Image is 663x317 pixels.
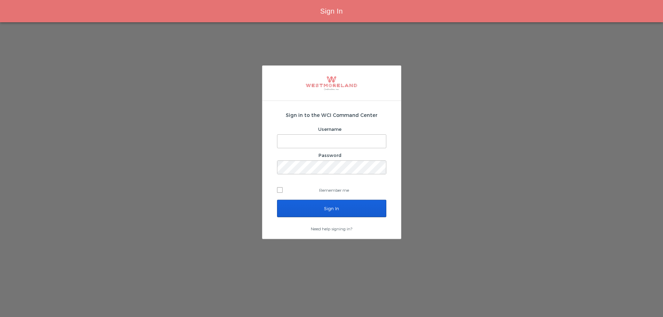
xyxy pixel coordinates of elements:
label: Remember me [277,185,386,195]
label: Password [318,152,341,158]
input: Sign In [277,200,386,217]
h2: Sign in to the WCI Command Center [277,111,386,119]
label: Username [318,126,341,132]
a: Need help signing in? [311,226,352,231]
span: Sign In [320,7,343,15]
